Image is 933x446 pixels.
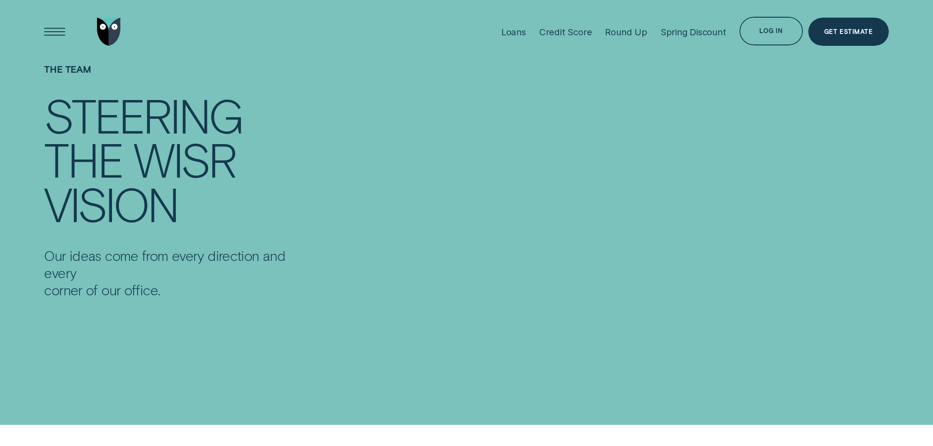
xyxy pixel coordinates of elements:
[605,26,647,37] div: Round Up
[41,18,69,46] button: Open Menu
[808,18,889,46] a: Get Estimate
[134,137,236,181] div: Wisr
[97,18,121,46] img: Wisr
[739,17,803,45] button: Log in
[44,247,319,298] p: Our ideas come from every direction and every corner of our office.
[44,181,178,225] div: vision
[501,26,526,37] div: Loans
[44,93,319,225] h4: Steering the Wisr vision
[44,93,242,137] div: Steering
[661,26,726,37] div: Spring Discount
[44,63,319,93] h1: The Team
[539,26,592,37] div: Credit Score
[44,137,122,181] div: the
